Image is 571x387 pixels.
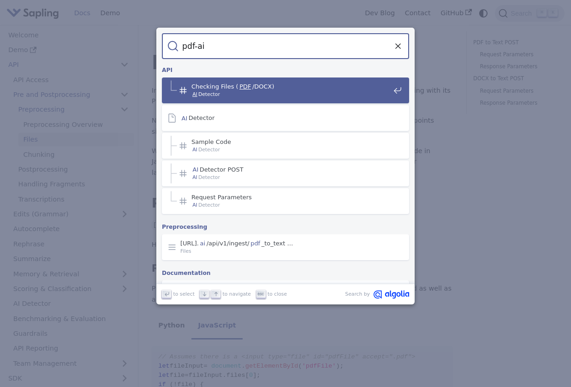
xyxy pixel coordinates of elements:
mark: AI [191,201,198,209]
mark: PDF [238,82,252,91]
svg: Algolia [374,290,409,299]
mark: AI [191,165,200,174]
mark: pdf [250,238,262,248]
span: to navigate [223,290,251,298]
a: Request Parameters​AIDetector [162,188,409,214]
svg: Enter key [163,291,170,298]
svg: Escape key [257,291,264,298]
button: Clear the query [393,41,404,52]
a: Search byAlgolia [345,290,409,299]
div: Documentation [160,262,411,280]
span: Detector [191,146,390,154]
span: Checking Files ( /DOCX)​ [191,83,390,90]
span: Files [180,247,390,255]
a: ai_detector [162,280,409,306]
span: Detector [191,173,390,181]
svg: Arrow up [213,291,220,298]
mark: AI [191,146,198,154]
span: Sample Code​ [191,138,390,146]
mark: ai [199,238,207,248]
mark: AI [191,90,198,98]
span: to select [173,290,195,298]
a: Sample Code​AIDetector [162,133,409,159]
a: AIDetector POST​AIDetector [162,161,409,186]
a: [URL].ai/api/v1/ingest/pdf_to_text …Files [162,234,409,260]
svg: Arrow down [201,291,208,298]
a: Checking Files (PDF/DOCX)​AIDetector [162,77,409,103]
span: Detector [180,114,390,122]
input: Search docs [178,33,393,59]
span: Search by [345,290,370,299]
span: [URL]. /api/v1/ingest/ _to_text … [180,239,390,247]
div: Preprocessing [160,216,411,234]
div: API [160,59,411,77]
span: to close [268,290,287,298]
span: Detector POST​ [191,166,390,173]
span: Detector [191,90,390,98]
span: Detector [191,201,390,209]
span: Request Parameters​ [191,193,390,201]
mark: AI [180,113,189,123]
a: AIDetector [162,105,409,131]
mark: AI [191,173,198,181]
